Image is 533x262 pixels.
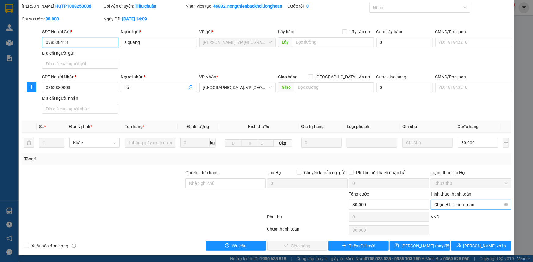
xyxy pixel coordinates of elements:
[267,241,327,251] button: checkGiao hàng
[431,169,511,176] div: Trạng thái Thu Hộ
[203,83,272,92] span: Quảng Ngãi: VP Trường Chinh
[72,244,76,248] span: info-circle
[376,29,404,34] label: Cước lấy hàng
[42,104,118,114] input: Địa chỉ của người nhận
[434,179,508,188] span: Chưa thu
[24,138,34,148] button: delete
[39,124,44,129] span: SL
[301,124,324,129] span: Giá trị hàng
[349,242,375,249] span: Thêm ĐH mới
[274,139,292,147] span: 0kg
[458,124,479,129] span: Cước hàng
[451,241,511,251] button: printer[PERSON_NAME] và In
[267,214,349,224] div: Phụ thu
[242,139,259,147] input: R
[267,170,281,175] span: Thu Hộ
[354,169,408,176] span: Phí thu hộ khách nhận trả
[301,138,342,148] input: 0
[69,124,92,129] span: Đơn vị tính
[376,38,433,47] input: Cước lấy hàng
[46,16,59,21] b: 80.000
[292,37,374,47] input: Dọc đường
[203,38,272,47] span: Hồ Chí Minh: VP Quận Tân Phú
[42,95,118,102] div: Địa chỉ người nhận
[395,243,399,248] span: save
[29,242,71,249] span: Xuất hóa đơn hàng
[187,124,209,129] span: Định lượng
[122,16,147,21] b: [DATE] 14:09
[258,139,273,147] input: C
[301,169,348,176] span: Chuyển khoản ng. gửi
[225,243,229,248] span: exclamation-circle
[463,242,506,249] span: [PERSON_NAME] và In
[214,4,283,9] b: 46832_nongthienbaokhoi.longhoan
[434,200,508,209] span: Chọn HT Thanh Toán
[400,121,455,133] th: Ghi chú
[22,3,102,9] div: [PERSON_NAME]:
[27,84,36,89] span: plus
[121,28,197,35] div: Người gửi
[342,243,346,248] span: plus
[199,28,276,35] div: VP gửi
[185,170,219,175] label: Ghi chú đơn hàng
[135,4,156,9] b: Tiêu chuẩn
[278,74,298,79] span: Giao hàng
[55,4,91,9] b: HQTP1008250006
[42,28,118,35] div: SĐT Người Gửi
[376,83,433,92] input: Cước giao hàng
[313,74,374,80] span: [GEOGRAPHIC_DATA] tận nơi
[185,3,287,9] div: Nhân viên tạo:
[27,82,36,92] button: plus
[278,37,292,47] span: Lấy
[185,178,266,188] input: Ghi chú đơn hàng
[306,4,309,9] b: 0
[125,138,175,148] input: VD: Bàn, Ghế
[225,139,242,147] input: D
[287,3,368,9] div: Cước rồi :
[457,243,461,248] span: printer
[42,59,118,69] input: Địa chỉ của người gửi
[125,124,144,129] span: Tên hàng
[376,74,407,79] label: Cước giao hàng
[22,16,102,22] div: Chưa cước :
[349,192,369,196] span: Tổng cước
[232,242,247,249] span: Yêu cầu
[347,28,374,35] span: Lấy tận nơi
[435,28,511,35] div: CMND/Passport
[267,226,349,236] div: Chưa thanh toán
[503,138,509,148] button: plus
[504,203,508,206] span: close-circle
[248,124,269,129] span: Kích thước
[435,74,511,80] div: CMND/Passport
[42,50,118,56] div: Địa chỉ người gửi
[390,241,450,251] button: save[PERSON_NAME] thay đổi
[73,138,116,147] span: Khác
[294,82,374,92] input: Dọc đường
[206,241,266,251] button: exclamation-circleYêu cầu
[401,242,450,249] span: [PERSON_NAME] thay đổi
[24,156,206,162] div: Tổng: 1
[104,3,184,9] div: Gói vận chuyển:
[402,138,453,148] input: Ghi Chú
[278,29,296,34] span: Lấy hàng
[210,138,216,148] span: kg
[188,85,193,90] span: user-add
[328,241,389,251] button: plusThêm ĐH mới
[431,214,439,219] span: VND
[431,192,471,196] label: Hình thức thanh toán
[42,74,118,80] div: SĐT Người Nhận
[278,82,294,92] span: Giao
[344,121,400,133] th: Loại phụ phí
[199,74,217,79] span: VP Nhận
[104,16,184,22] div: Ngày GD:
[121,74,197,80] div: Người nhận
